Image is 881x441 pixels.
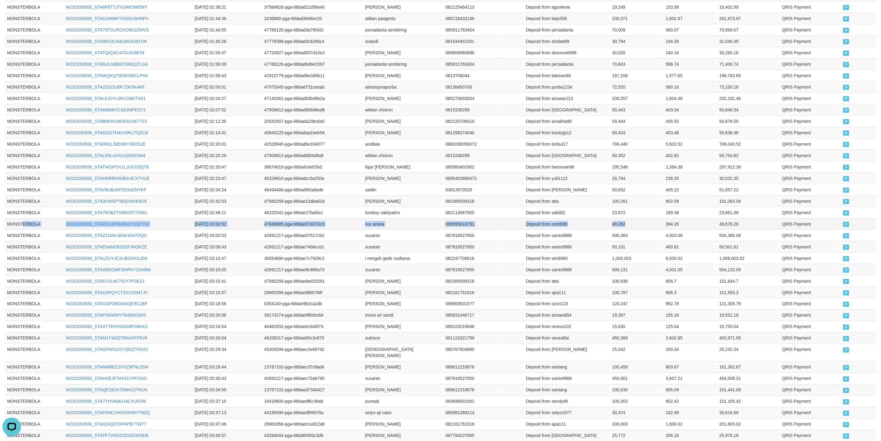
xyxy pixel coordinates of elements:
td: 2,364.38 [663,161,717,173]
td: Deposit from purba1234 [524,81,610,93]
td: Deposit from [GEOGRAPHIC_DATA] [524,104,610,115]
span: PAID [843,245,849,250]
td: fajar [PERSON_NAME] [363,161,443,173]
td: 47776388-pga-68dad3c6266c4 [262,35,363,47]
td: [DATE] 01:45:26 [192,35,262,47]
td: 42691217-pga-68dae8c965a70 [262,264,363,275]
a: M23O250930_STAD2N66PYGSSUSHNPV [66,16,149,21]
td: 1,602.97 [663,13,717,24]
td: [DATE] 03:10:47 [192,252,262,264]
td: 38674919-pga-68dadc0ef1fa3 [262,161,363,173]
td: 504,386.06 [717,230,780,241]
span: PAID [843,188,849,193]
td: Deposit from santo9988 [524,230,610,241]
td: Deposit from agunlevia [524,1,610,13]
td: [DATE] 02:20:29 [192,150,262,161]
td: 1,604.46 [663,93,717,104]
td: 70,843 [610,58,663,70]
td: 8,000.02 [663,252,717,264]
span: PAID [843,176,849,181]
a: M23O250930_STAIQXQ27DPAPB7TWT7 [66,422,147,427]
td: 1,008,003.02 [717,252,780,264]
td: 08136450700 [443,81,498,93]
a: M23O250930_STA6F8TTJ7XSRK5WEMY [66,5,147,10]
td: QRIS Payment [780,241,841,252]
span: PAID [843,16,849,22]
td: Deposit from yuli1122 [524,173,610,184]
td: QRIS Payment [780,81,841,93]
td: MONSTERBOLA [5,35,64,47]
a: M23O250930_STATWGPOV1LJUCG5QT6 [66,164,149,169]
span: PAID [843,5,849,10]
td: Deposit from sakti82 [524,207,610,218]
td: Deposit from win8990 [524,252,610,264]
a: M23O250930_STAGGSTH4UV9KLTQZC9 [66,130,148,135]
td: 200,371 [610,13,663,24]
span: PAID [843,108,849,113]
td: andilala [363,138,443,150]
td: [PERSON_NAME] [363,195,443,207]
td: aldian pangestu [363,13,443,24]
td: 45329910-pga-68dadcc3a250a [262,173,363,184]
td: MONSTERBOLA [5,173,64,184]
td: MONSTERBOLA [5,218,64,230]
td: 198,783.65 [717,70,780,81]
span: PAID [843,142,849,147]
td: [DATE] 01:38:21 [192,1,262,13]
td: sutardi [363,35,443,47]
span: PAID [843,39,849,44]
td: [DATE] 01:44:55 [192,24,262,35]
td: [PERSON_NAME] [363,1,443,13]
button: Open LiveChat chat widget [2,2,21,21]
td: 405.22 [663,184,717,195]
td: Deposit from boneyjp12 [524,127,610,138]
td: [PERSON_NAME] [363,127,443,138]
td: [PERSON_NAME] [363,93,443,104]
td: 200,557 [610,93,663,104]
span: PAID [843,210,849,216]
td: 47646985-pga-68dae574070c9 [262,218,363,230]
td: [PERSON_NAME] [363,115,443,127]
td: 30,032.35 [717,173,780,184]
td: MONSTERBOLA [5,195,64,207]
td: wildan choiron [363,104,443,115]
td: QRIS Payment [780,184,841,195]
td: [DATE] 01:50:47 [192,47,262,58]
span: PAID [843,222,849,227]
td: 73,100.16 [717,81,780,93]
td: 47720927-pga-68dad507d10e2 [262,47,363,58]
span: PAID [843,62,849,67]
td: 101,063.09 [717,195,780,207]
a: M23O250930_STAP4NCVHXOOHNYT6ZQ [66,410,150,415]
td: [DATE] 02:23:47 [192,173,262,184]
td: QRIS Payment [780,104,841,115]
td: 082125464113 [443,1,498,13]
td: 54,444 [610,115,663,127]
td: persadanta sembiring [363,58,443,70]
td: [PERSON_NAME] [363,47,443,58]
a: M23O250930_STALE6L41H1UQ5OIXM4 [66,153,145,158]
td: QRIS Payment [780,150,841,161]
td: 403.54 [663,104,717,115]
td: MONSTERBOLA [5,252,64,264]
td: 42691217-pga-68dae74b8cce1 [262,241,363,252]
a: M23O250930_STAQES62X7D8KG2TN1N [66,388,147,393]
td: 47768126-pga-68dad649e2397 [262,58,363,70]
td: 50,836.46 [717,127,780,138]
td: Deposit from shobat89 [524,35,610,47]
td: 03813970520 [443,184,498,195]
td: 402.82 [663,150,717,161]
td: Deposit from santo9988 [524,264,610,275]
td: 153.99 [663,1,717,13]
a: M23O250930_STAM1Y4GDTRAVKFF6V8 [66,336,147,341]
td: 3236880-pga-68dad3946ec20 [262,13,363,24]
span: PAID [843,51,849,56]
td: MONSTERBOLA [5,264,64,275]
td: 087816527850 [443,241,498,252]
a: M23O250930_STA79TGURCKD9O2ZMVS [66,27,149,32]
td: 23,672 [610,207,663,218]
td: 0813706044 [443,70,498,81]
a: M23O250930_STAHSEJPTAF41YFFXGG [66,376,147,381]
td: QRIS Payment [780,13,841,24]
td: 089608960896 [443,47,498,58]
